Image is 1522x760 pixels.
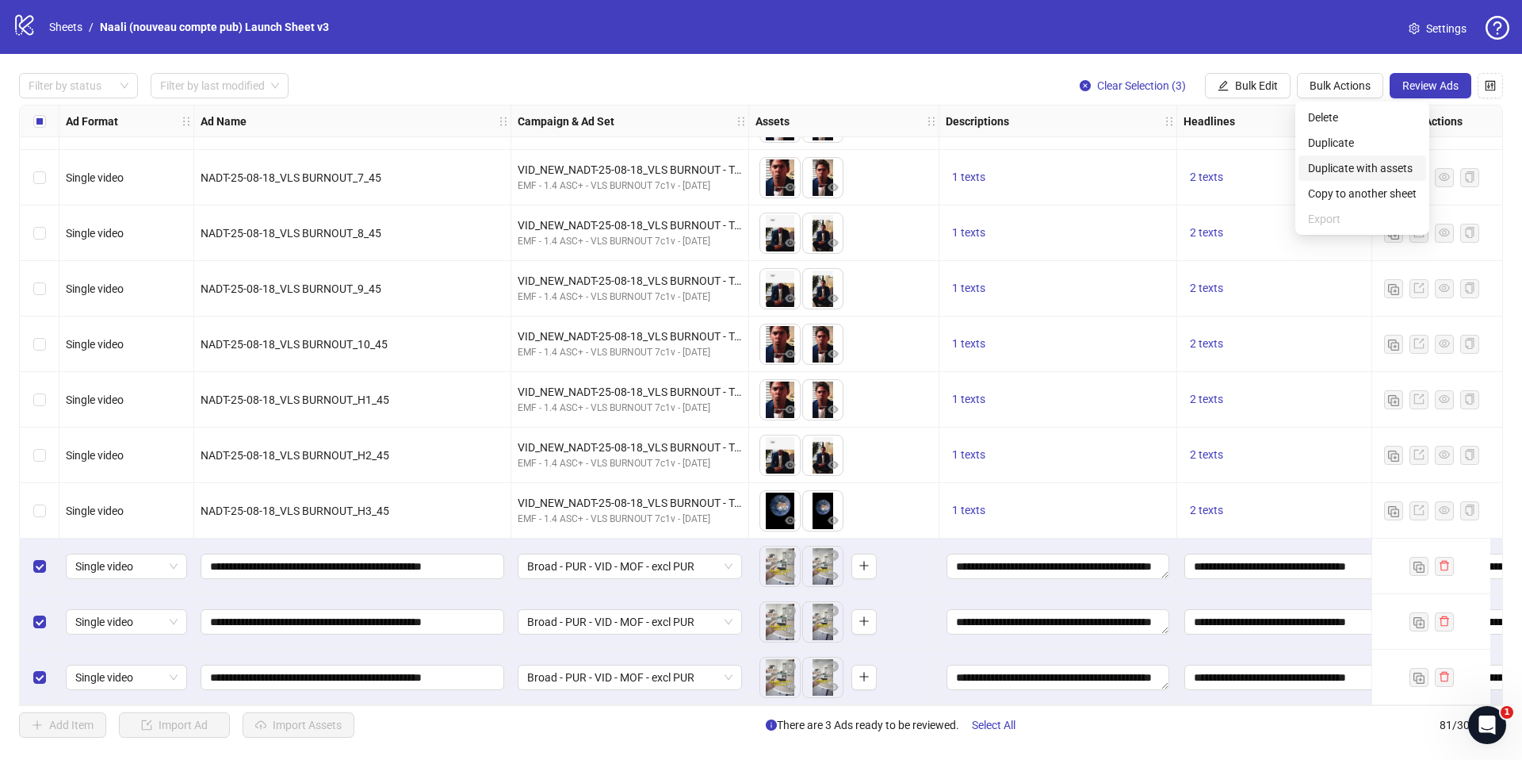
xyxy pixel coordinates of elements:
[66,282,124,295] span: Single video
[518,161,742,178] div: VID_NEW_NADT-25-08-18_VLS BURNOUT - Testing - 7c1v - [DATE]
[803,436,843,475] img: Asset 2
[946,224,992,243] button: 1 texts
[518,178,742,194] div: EMF - 1.4 ASC+ - VLS BURNOUT 7c1v - [DATE]
[760,436,800,475] img: Asset 1
[1172,106,1176,136] div: Resize Descriptions column
[119,712,230,738] button: Import Ad
[824,456,843,475] button: Preview
[201,505,389,517] span: NADT-25-08-18_VLS BURNOUT_H3_45
[1390,73,1471,98] button: Review Ads
[760,602,800,642] img: Asset 1
[201,393,389,406] span: NADT-25-08-18_VLS BURNOUT_H1_45
[828,550,839,561] span: close-circle
[824,345,843,364] button: Preview
[1190,282,1223,294] span: 2 texts
[1439,505,1450,516] span: eye
[760,547,800,586] img: Asset 1
[859,616,870,627] span: plus
[1439,393,1450,405] span: eye
[946,664,1170,691] div: Edit values
[1235,79,1278,92] span: Bulk Edit
[766,712,1028,738] span: There are 3 Ads ready to be reviewed.
[952,282,985,294] span: 1 texts
[803,491,843,531] img: Asset 2
[781,547,800,566] button: Delete
[509,116,520,127] span: holder
[781,178,800,198] button: Preview
[785,661,796,672] span: close-circle
[781,234,800,253] button: Preview
[1205,73,1291,98] button: Bulk Edit
[19,712,106,738] button: Add Item
[1424,113,1463,130] strong: Actions
[781,290,800,309] button: Preview
[803,547,843,586] img: Asset 2
[518,439,742,456] div: VID_NEW_NADT-25-08-18_VLS BURNOUT - Testing - 7c1v - [DATE]
[824,567,843,586] button: Preview
[851,609,877,635] button: Add
[803,658,843,697] img: Asset 2
[1468,706,1506,744] iframe: Intercom live chat
[828,404,839,415] span: eye
[785,605,796,616] span: close-circle
[760,658,800,697] img: Asset 1
[20,428,59,483] div: Select row 77
[766,720,777,731] span: info-circle
[803,213,843,253] img: Asset 2
[851,554,877,579] button: Add
[89,18,94,36] li: /
[781,658,800,677] button: Delete
[1439,171,1450,182] span: eye
[1396,16,1479,41] a: Settings
[518,401,742,416] div: EMF - 1.4 ASC+ - VLS BURNOUT 7c1v - [DATE]
[828,237,839,248] span: eye
[527,555,732,578] span: Broad - PUR - VID - MOF - excl PUR
[1485,80,1496,91] span: control
[66,113,118,130] strong: Ad Format
[1426,20,1467,37] span: Settings
[828,348,839,359] span: eye
[243,712,354,738] button: Import Assets
[803,380,843,420] img: Asset 2
[201,227,381,240] span: NADT-25-08-18_VLS BURNOUT_8_45
[937,116,948,127] span: holder
[946,446,992,465] button: 1 texts
[828,681,839,693] span: eye
[859,560,870,571] span: plus
[189,106,193,136] div: Resize Ad Format column
[803,602,843,642] img: Asset 2
[518,290,742,305] div: EMF - 1.4 ASC+ - VLS BURNOUT 7c1v - [DATE]
[1439,282,1450,294] span: eye
[75,555,178,578] span: Single video
[518,217,742,234] div: VID_NEW_NADT-25-08-18_VLS BURNOUT - Testing - 7c1v - [DATE]
[972,719,1015,731] span: Select All
[1308,109,1417,126] span: Delete
[824,658,843,677] button: Delete
[747,116,758,127] span: holder
[1184,446,1229,465] button: 2 texts
[1409,668,1428,687] button: Duplicate
[952,393,985,405] span: 1 texts
[755,113,790,130] strong: Assets
[824,178,843,198] button: Preview
[1097,79,1186,92] span: Clear Selection (3)
[518,345,742,360] div: EMF - 1.4 ASC+ - VLS BURNOUT 7c1v - [DATE]
[518,234,742,249] div: EMF - 1.4 ASC+ - VLS BURNOUT 7c1v - [DATE]
[1384,501,1403,520] button: Duplicate
[1308,134,1417,152] span: Duplicate
[97,18,332,36] a: Naali (nouveau compte pub) Launch Sheet v3
[760,213,800,253] img: Asset 1
[785,626,796,637] span: eye
[828,182,839,193] span: eye
[20,205,59,261] div: Select row 73
[828,293,839,304] span: eye
[527,666,732,689] span: Broad - PUR - VID - MOF - excl PUR
[20,539,59,594] div: Select row 79
[1439,449,1450,460] span: eye
[1190,393,1223,405] span: 2 texts
[527,610,732,634] span: Broad - PUR - VID - MOF - excl PUR
[946,113,1009,130] strong: Descriptions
